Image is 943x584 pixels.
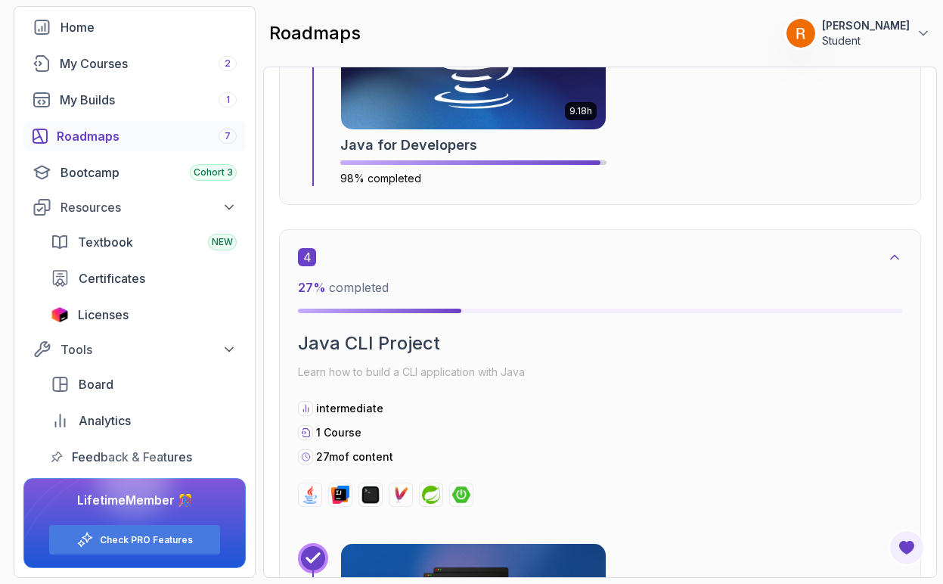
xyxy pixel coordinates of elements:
[298,362,902,383] p: Learn how to build a CLI application with Java
[23,194,246,221] button: Resources
[42,405,246,436] a: analytics
[78,233,133,251] span: Textbook
[316,426,361,439] span: 1 Course
[79,269,145,287] span: Certificates
[42,263,246,294] a: certificates
[889,530,925,566] button: Open Feedback Button
[57,127,237,145] div: Roadmaps
[78,306,129,324] span: Licenses
[48,524,221,555] button: Check PRO Features
[331,486,349,504] img: intellij logo
[298,280,389,295] span: completed
[23,48,246,79] a: courses
[452,486,470,504] img: spring-boot logo
[316,449,393,464] p: 27m of content
[340,135,477,156] h2: Java for Developers
[42,369,246,399] a: board
[361,486,380,504] img: terminal logo
[23,85,246,115] a: builds
[60,91,237,109] div: My Builds
[194,166,233,179] span: Cohort 3
[60,198,237,216] div: Resources
[60,54,237,73] div: My Courses
[298,280,326,295] span: 27 %
[786,18,931,48] button: user profile image[PERSON_NAME]Student
[822,33,910,48] p: Student
[79,412,131,430] span: Analytics
[392,486,410,504] img: maven logo
[225,130,231,142] span: 7
[422,486,440,504] img: spring logo
[212,236,233,248] span: NEW
[42,227,246,257] a: textbook
[316,401,383,416] p: intermediate
[298,331,902,356] h2: Java CLI Project
[42,300,246,330] a: licenses
[226,94,230,106] span: 1
[786,19,815,48] img: user profile image
[822,18,910,33] p: [PERSON_NAME]
[72,448,192,466] span: Feedback & Features
[23,157,246,188] a: bootcamp
[60,18,237,36] div: Home
[23,12,246,42] a: home
[298,248,316,266] span: 4
[23,336,246,363] button: Tools
[569,105,592,117] p: 9.18h
[79,375,113,393] span: Board
[60,163,237,182] div: Bootcamp
[301,486,319,504] img: java logo
[100,534,193,546] a: Check PRO Features
[23,121,246,151] a: roadmaps
[269,21,361,45] h2: roadmaps
[42,442,246,472] a: feedback
[340,172,421,185] span: 98% completed
[60,340,237,359] div: Tools
[225,57,231,70] span: 2
[51,307,69,322] img: jetbrains icon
